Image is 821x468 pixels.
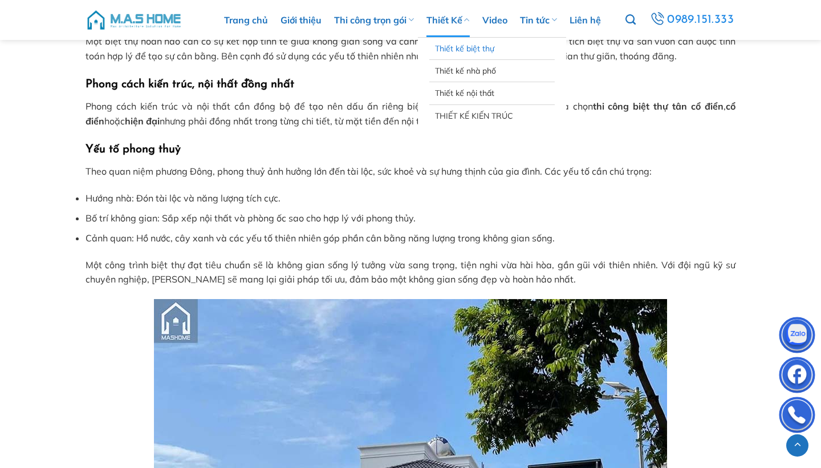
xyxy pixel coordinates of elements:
[667,10,734,30] span: 0989.151.333
[86,99,735,128] p: Phong cách kiến trúc và nội thất cần đồng bộ để tạo nên dấu ấn riêng biệt cho biệt thự. Gia chủ c...
[780,400,814,434] img: Phone
[570,3,601,37] a: Liên hệ
[780,320,814,354] img: Zalo
[334,3,414,37] a: Thi công trọn gói
[86,231,735,246] li: Cảnh quan: Hồ nước, cây xanh và các yếu tố thiên nhiên góp phần cân bằng năng lượng trong không g...
[482,3,507,37] a: Video
[435,82,549,104] a: Thiết kế nội thất
[786,434,808,457] a: Lên đầu trang
[435,105,549,127] a: THIẾT KẾ KIẾN TRÚC
[86,164,735,179] p: Theo quan niệm phương Đông, phong thuỷ ảnh hưởng lớn đến tài lộc, sức khoẻ và sự hưng thịnh của g...
[435,60,549,82] a: Thiết kế nhà phố
[625,8,636,32] a: Tìm kiếm
[224,3,268,37] a: Trang chủ
[86,144,181,155] strong: Yếu tố phong thuỷ
[86,79,294,90] strong: Phong cách kiến trúc, nội thất đồng nhất
[86,191,735,206] li: Hướng nhà: Đón tài lộc và năng lượng tích cực.
[281,3,322,37] a: Giới thiệu
[86,258,735,287] p: Một công trình biệt thự đạt tiêu chuẩn sẽ là không gian sống lý tưởng vừa sang trọng, tiện nghi v...
[648,10,735,30] a: 0989.151.333
[520,3,557,37] a: Tin tức
[86,211,735,226] li: Bố trí không gian: Sắp xếp nội thất và phòng ốc sao cho hợp lý với phong thủy.
[426,3,470,37] a: Thiết Kế
[780,360,814,394] img: Facebook
[86,34,735,63] p: Một biệt thự hoàn hảo cần có sự kết hợp tinh tế giữa không gian sống và cảnh quan xung quanh. Tỷ ...
[435,38,549,59] a: Thiết kế biệt thự
[125,115,160,127] strong: hiện đại
[593,100,724,112] strong: thi công biệt thự tân cổ điển
[86,3,182,37] img: M.A.S HOME – Tổng Thầu Thiết Kế Và Xây Nhà Trọn Gói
